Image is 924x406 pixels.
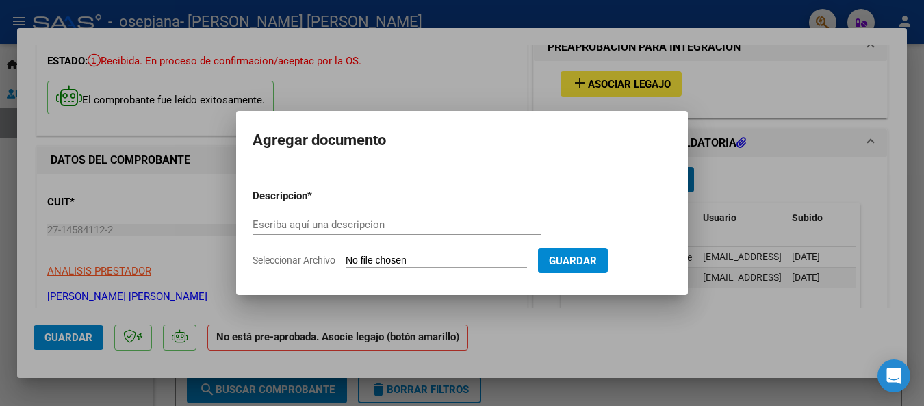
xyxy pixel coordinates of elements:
[877,359,910,392] div: Open Intercom Messenger
[253,188,378,204] p: Descripcion
[549,255,597,267] span: Guardar
[253,255,335,266] span: Seleccionar Archivo
[253,127,671,153] h2: Agregar documento
[538,248,608,273] button: Guardar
